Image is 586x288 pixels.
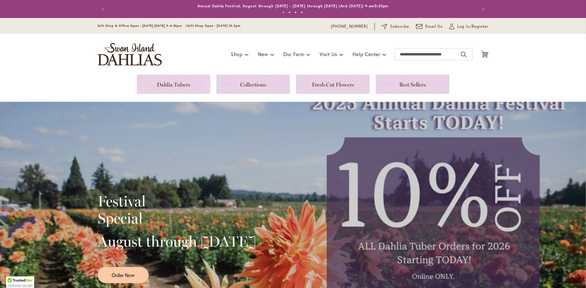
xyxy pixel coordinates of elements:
h2: August through [DATE] [98,233,256,250]
a: Log In/Register [449,23,488,30]
span: Shop [231,51,243,57]
span: Our Farm [283,51,304,57]
button: 4 of 4 [301,11,303,13]
button: Previous [98,3,110,15]
button: 1 of 4 [282,11,284,13]
a: Email Us [416,23,443,30]
button: 3 of 4 [295,11,297,13]
a: Subscribe [382,23,409,30]
button: 2 of 4 [288,11,291,13]
a: Annual Dahlia Festival, August through [DATE] - [DATE] through [DATE] (And [DATE]) 9-am5:30pm [197,4,389,8]
div: TrustedSite Certified [6,276,34,288]
span: Order Now [112,272,135,279]
a: store logo [98,43,162,66]
button: Next [476,3,488,15]
h2: Festival Special [98,193,256,227]
span: Help Center [353,51,380,57]
a: Order Now [98,267,149,283]
span: Visit Us [320,51,337,57]
span: New [258,51,268,57]
span: Subscribe [390,23,409,30]
span: Gift Shop Open - [DATE] 10-3pm [187,24,241,28]
span: Email Us [425,23,443,30]
a: [PHONE_NUMBER] [331,23,368,30]
span: Gift Shop & Office Open - [DATE]-[DATE] 9-4:30pm / [98,24,187,28]
span: Log In/Register [457,23,488,30]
